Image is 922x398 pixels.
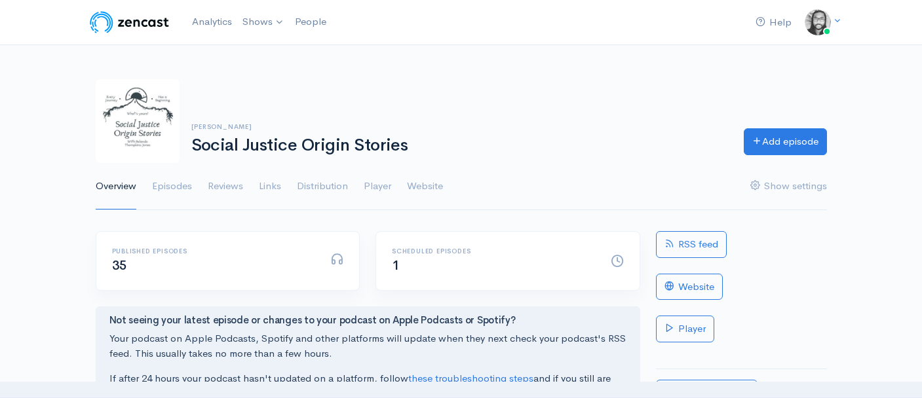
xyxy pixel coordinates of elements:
a: Player [656,316,714,342]
span: 1 [392,257,400,274]
a: Links [259,163,281,210]
h1: Social Justice Origin Stories [191,136,728,155]
h6: Published episodes [112,247,315,255]
p: Your podcast on Apple Podcasts, Spotify and other platforms will update when they next check your... [109,331,626,361]
h4: Not seeing your latest episode or changes to your podcast on Apple Podcasts or Spotify? [109,315,626,326]
a: Reviews [208,163,243,210]
a: Overview [96,163,136,210]
a: Shows [237,8,290,37]
span: 35 [112,257,127,274]
a: Analytics [187,8,237,36]
a: Add episode [744,128,827,155]
a: Episodes [152,163,192,210]
a: People [290,8,332,36]
a: Website [407,163,443,210]
img: ZenCast Logo [88,9,171,35]
a: these troubleshooting steps [408,372,533,384]
a: Player [364,163,391,210]
a: Website [656,274,723,300]
a: Help [750,9,797,37]
h6: [PERSON_NAME] [191,123,728,130]
a: RSS feed [656,231,727,258]
a: Show settings [750,163,827,210]
h6: Scheduled episodes [392,247,595,255]
a: Distribution [297,163,348,210]
img: ... [805,9,831,35]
